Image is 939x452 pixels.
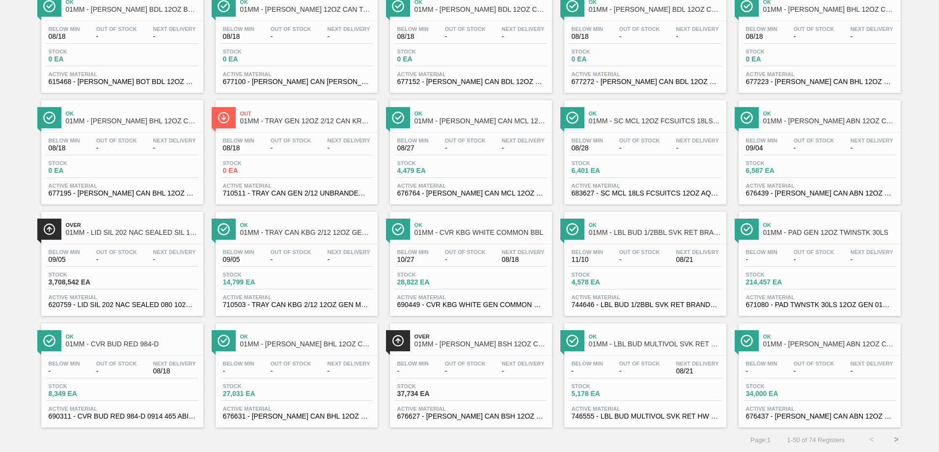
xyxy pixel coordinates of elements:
[676,26,719,32] span: Next Delivery
[271,256,311,263] span: -
[223,367,254,375] span: -
[223,301,370,309] span: 710503 - TRAY CAN KBG 2/12 12OZ GEN MW 1023-L 032
[572,361,603,367] span: Below Min
[223,272,292,278] span: Stock
[66,117,198,125] span: 01MM - CARR BHL 12OZ CAN CAN PK 12/12 CAN OUTDOOR
[794,138,834,143] span: Out Of Stock
[414,6,547,13] span: 01MM - CARR BDL 12OZ CAN TWNSTK 36/12 CAN
[746,190,893,197] span: 676439 - CARR CAN ABN 12OZ TWNSTK 30/12 CAN 0822
[589,111,721,116] span: Ok
[619,144,660,152] span: -
[502,367,545,375] span: -
[619,33,660,40] span: -
[66,340,198,348] span: 01MM - CVR BUD RED 984-D
[794,367,834,375] span: -
[49,160,117,166] span: Stock
[66,6,198,13] span: 01MM - CARR BDL 12OZ BOT BSKT 6/12 LN - VBI
[414,340,547,348] span: 01MM - CARR BSH 12OZ CAN CAN PK 12/12 CAN
[49,361,80,367] span: Below Min
[208,93,383,204] a: ÍconeOut01MM - TRAY GEN 12OZ 2/12 CAN KRFT 1023-KBelow Min08/18Out Of Stock-Next Delivery-Stock0 ...
[502,249,545,255] span: Next Delivery
[746,49,815,55] span: Stock
[851,249,893,255] span: Next Delivery
[397,49,466,55] span: Stock
[572,294,719,300] span: Active Material
[271,249,311,255] span: Out Of Stock
[572,183,719,189] span: Active Material
[794,144,834,152] span: -
[572,144,603,152] span: 08/28
[589,117,721,125] span: 01MM - SC MCL 12OZ FCSUITCS 18LS AQUEOUS COATING
[572,301,719,309] span: 744646 - LBL BUD 1/2BBL SVK RET BRAND 5.0% PAPER
[619,249,660,255] span: Out Of Stock
[397,190,545,197] span: 676764 - CARR CAN MCL 12OZ TWNSTK 30/12 CAN 0723
[96,256,137,263] span: -
[445,256,486,263] span: -
[96,138,137,143] span: Out Of Stock
[383,204,557,316] a: ÍconeOk01MM - CVR KBG WHITE COMMON BBLBelow Min10/27Out Of Stock-Next Delivery08/18Stock28,822 EA...
[383,316,557,427] a: ÍconeOver01MM - [PERSON_NAME] BSH 12OZ CAN CAN PK 12/12 CANBelow Min-Out Of Stock-Next Delivery-S...
[223,49,292,55] span: Stock
[49,406,196,412] span: Active Material
[397,249,429,255] span: Below Min
[96,361,137,367] span: Out Of Stock
[589,222,721,228] span: Ok
[572,406,719,412] span: Active Material
[66,222,198,228] span: Over
[271,367,311,375] span: -
[572,138,603,143] span: Below Min
[49,33,80,40] span: 08/18
[589,229,721,236] span: 01MM - LBL BUD 1/2BBL SVK RET BRAND PAPER #4 5.0%
[240,334,373,339] span: Ok
[153,33,196,40] span: -
[392,223,404,235] img: Ícone
[763,229,896,236] span: 01MM - PAD GEN 12OZ TWINSTK 30LS
[572,279,640,286] span: 4,578 EA
[383,93,557,204] a: ÍconeOk01MM - [PERSON_NAME] CAN MCL 12OZ TWNSTK 30/12 CANBelow Min08/27Out Of Stock-Next Delivery...
[218,223,230,235] img: Ícone
[572,167,640,174] span: 6,401 EA
[49,301,196,309] span: 620759 - LID SIL 202 NAC SEALED 080 1021 SIL EPOX
[619,256,660,263] span: -
[397,26,429,32] span: Below Min
[746,413,893,420] span: 676437 - CARR CAN ABN 12OZ CAN PK 15/12 CAN 0522
[746,249,777,255] span: Below Min
[746,406,893,412] span: Active Material
[572,33,603,40] span: 08/18
[34,204,208,316] a: ÍconeOver01MM - LID SIL 202 NAC SEALED SIL 1021Below Min09/05Out Of Stock-Next Delivery-Stock3,70...
[49,294,196,300] span: Active Material
[223,56,292,63] span: 0 EA
[49,367,80,375] span: -
[572,390,640,397] span: 5,178 EA
[223,167,292,174] span: 0 EA
[49,390,117,397] span: 8,349 EA
[746,183,893,189] span: Active Material
[746,279,815,286] span: 214,457 EA
[397,279,466,286] span: 28,822 EA
[96,249,137,255] span: Out Of Stock
[589,340,721,348] span: 01MM - LBL BUD MULTIVOL SVK RET HW PPS #3
[153,138,196,143] span: Next Delivery
[746,390,815,397] span: 34,000 EA
[49,279,117,286] span: 3,708,542 EA
[223,294,370,300] span: Active Material
[746,367,777,375] span: -
[750,436,771,444] span: Page : 1
[572,160,640,166] span: Stock
[223,160,292,166] span: Stock
[557,204,731,316] a: ÍconeOk01MM - LBL BUD 1/2BBL SVK RET BRAND PAPER #4 5.0%Below Min11/10Out Of Stock-Next Delivery0...
[851,138,893,143] span: Next Delivery
[445,361,486,367] span: Out Of Stock
[49,78,196,85] span: 615468 - CARR BOT BDL 12OZ BSKT 6/12 LN 0924 BEER
[572,49,640,55] span: Stock
[746,138,777,143] span: Below Min
[397,272,466,278] span: Stock
[153,367,196,375] span: 08/18
[223,138,254,143] span: Below Min
[34,93,208,204] a: ÍconeOk01MM - [PERSON_NAME] BHL 12OZ CAN CAN PK 12/12 CAN OUTDOORBelow Min08/18Out Of Stock-Next ...
[851,33,893,40] span: -
[794,256,834,263] span: -
[746,361,777,367] span: Below Min
[271,361,311,367] span: Out Of Stock
[572,413,719,420] span: 746555 - LBL BUD MULTIVOL SVK RET HW PPS 0518 #3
